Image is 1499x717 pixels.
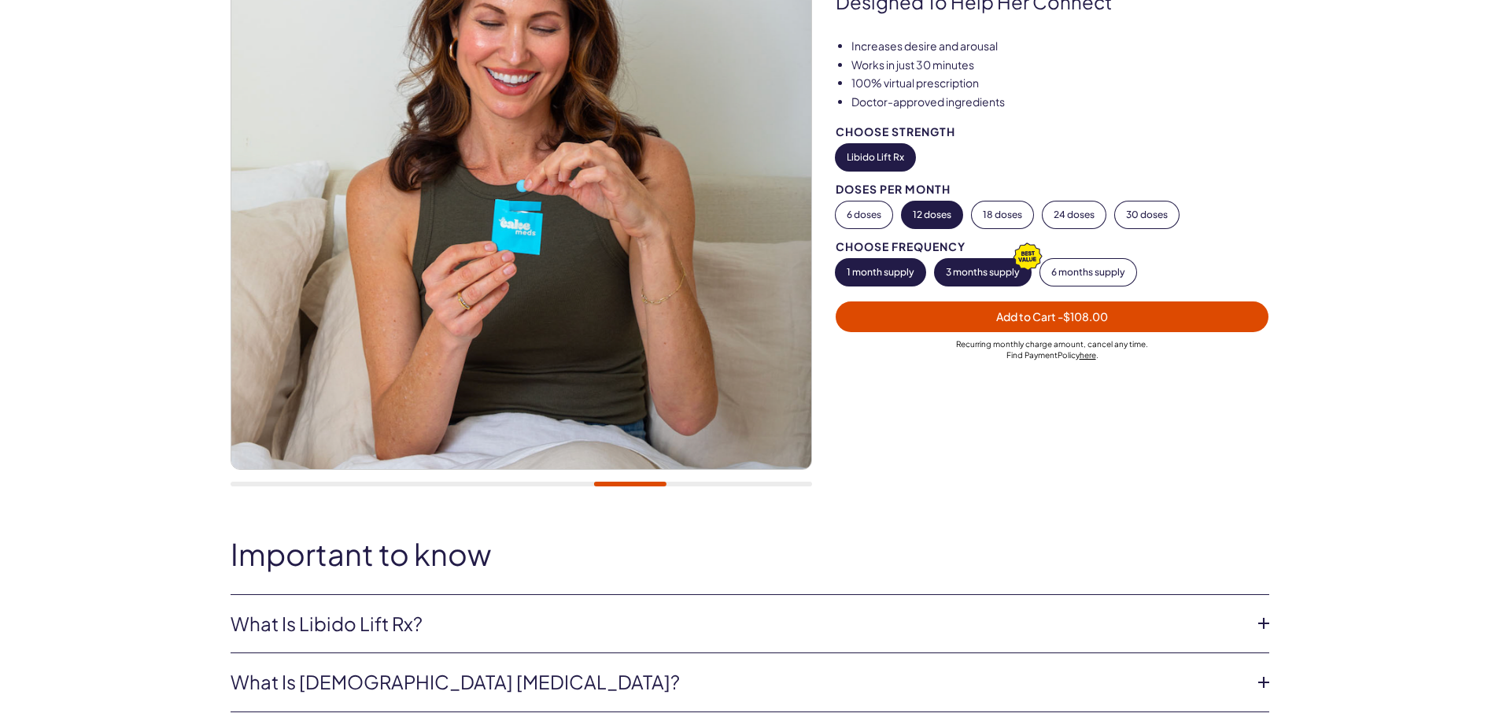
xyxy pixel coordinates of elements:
button: 1 month supply [836,259,925,286]
li: Increases desire and arousal [851,39,1269,54]
a: here [1080,350,1096,360]
button: Libido Lift Rx [836,144,915,171]
div: Choose Strength [836,126,1269,138]
a: What is Libido Lift Rx? [231,611,1244,638]
a: What is [DEMOGRAPHIC_DATA] [MEDICAL_DATA]? [231,669,1244,696]
span: Find Payment [1006,350,1058,360]
li: Doctor-approved ingredients [851,94,1269,110]
button: 6 months supply [1040,259,1136,286]
span: - $108.00 [1058,309,1108,323]
li: Works in just 30 minutes [851,57,1269,73]
button: 3 months supply [935,259,1031,286]
h2: Important to know [231,538,1269,571]
li: 100% virtual prescription [851,76,1269,91]
div: Choose Frequency [836,241,1269,253]
button: 12 doses [902,201,962,228]
button: 30 doses [1115,201,1179,228]
div: Doses per Month [836,183,1269,195]
span: Add to Cart [996,309,1108,323]
div: Recurring monthly charge amount , cancel any time. Policy . [836,338,1269,360]
button: 18 doses [972,201,1033,228]
button: Add to Cart -$108.00 [836,301,1269,332]
button: 24 doses [1043,201,1106,228]
button: 6 doses [836,201,892,228]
